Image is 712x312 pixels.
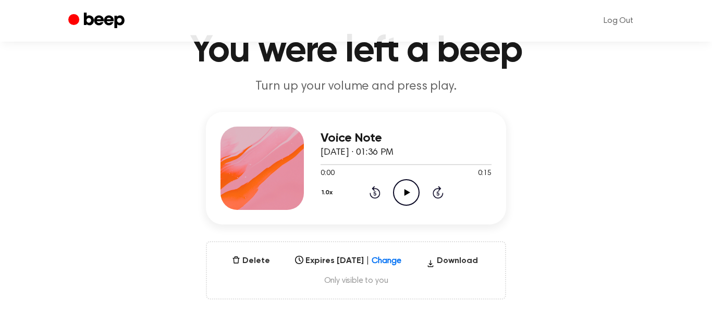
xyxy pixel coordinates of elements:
button: Delete [228,255,274,267]
span: 0:15 [478,168,492,179]
a: Log Out [593,8,644,33]
h3: Voice Note [321,131,492,145]
button: Download [422,255,482,271]
button: 1.0x [321,184,337,202]
p: Turn up your volume and press play. [156,78,556,95]
h1: You were left a beep [89,32,623,70]
span: [DATE] · 01:36 PM [321,148,394,157]
span: Only visible to you [219,276,493,286]
a: Beep [68,11,127,31]
span: 0:00 [321,168,334,179]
